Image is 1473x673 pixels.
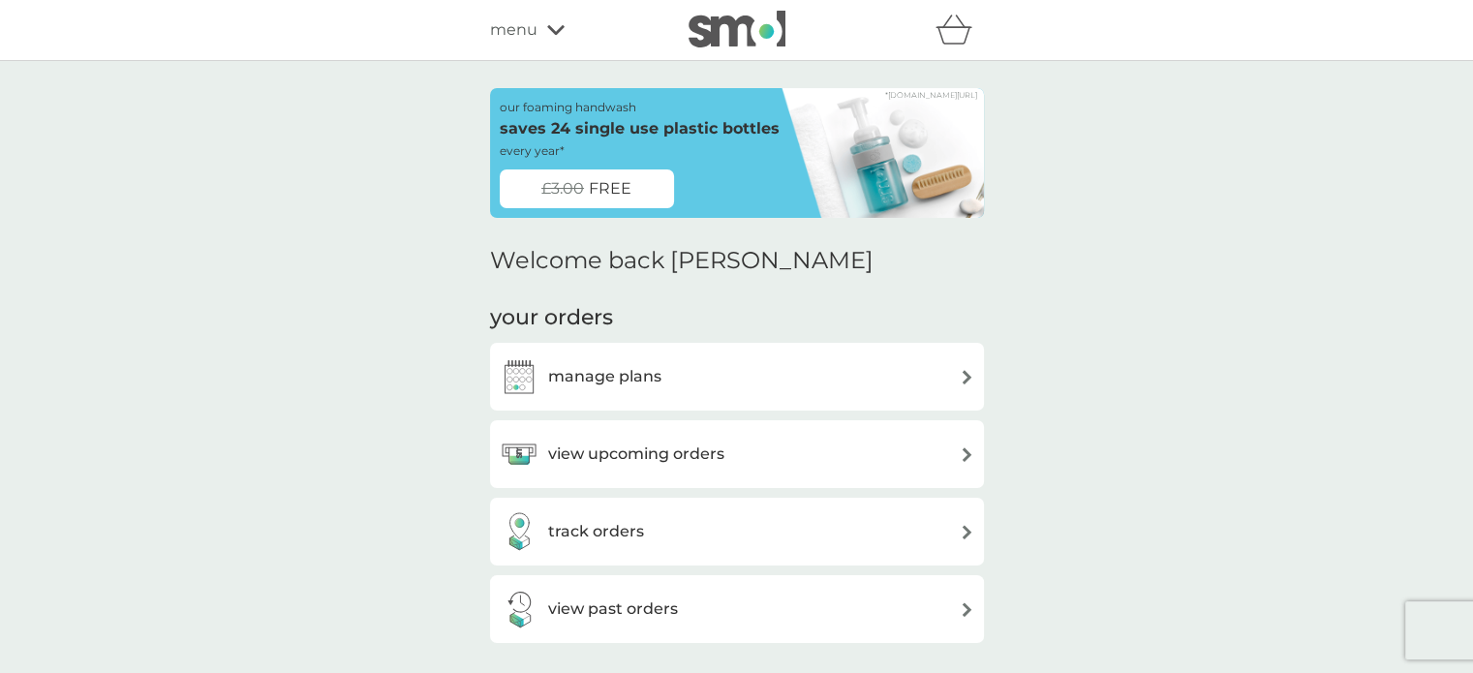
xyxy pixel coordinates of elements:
div: basket [936,11,984,49]
img: arrow right [960,447,974,462]
img: arrow right [960,370,974,384]
a: *[DOMAIN_NAME][URL] [885,91,977,99]
h3: view upcoming orders [548,442,724,467]
img: arrow right [960,525,974,539]
p: every year* [500,141,565,160]
h3: manage plans [548,364,661,389]
h2: Welcome back [PERSON_NAME] [490,247,874,275]
img: smol [689,11,785,47]
p: saves 24 single use plastic bottles [500,116,780,141]
h3: your orders [490,303,613,333]
img: arrow right [960,602,974,617]
span: menu [490,17,537,43]
span: £3.00 [541,176,584,201]
p: our foaming handwash [500,98,636,116]
span: FREE [589,176,631,201]
h3: track orders [548,519,644,544]
h3: view past orders [548,597,678,622]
